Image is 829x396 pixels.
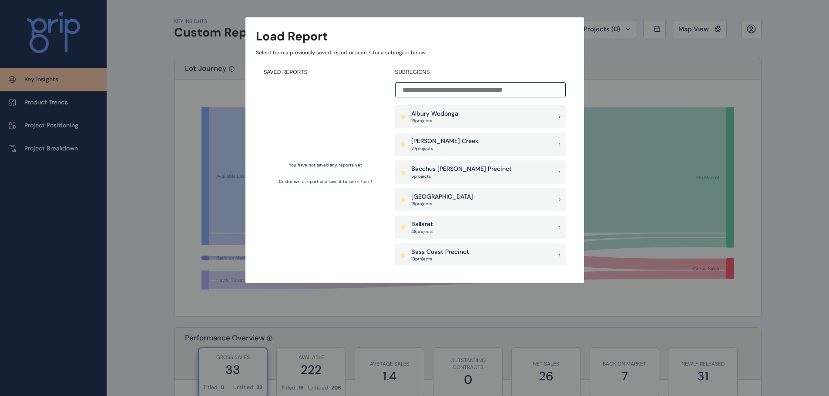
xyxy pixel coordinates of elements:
p: 27 project s [411,146,478,152]
h4: SUBREGIONS [395,69,566,76]
p: Bass Coast Precinct [411,248,469,256]
p: 18 project s [411,201,473,207]
p: 13 project s [411,256,469,262]
p: 15 project s [411,118,458,124]
p: Customize a report and save it to see it here! [279,179,372,185]
h3: Load Report [256,28,328,45]
p: You have not saved any reports yet [289,162,362,168]
p: Albury Wodonga [411,110,458,118]
h4: SAVED REPORTS [264,69,387,76]
p: Ballarat [411,220,433,229]
p: Select from a previously saved report or search for a subregion below... [256,49,574,57]
p: 48 project s [411,229,433,235]
p: 5 project s [411,173,512,180]
p: Bacchus [PERSON_NAME] Precinct [411,165,512,173]
p: [GEOGRAPHIC_DATA] [411,193,473,201]
p: [PERSON_NAME] Creek [411,137,478,146]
